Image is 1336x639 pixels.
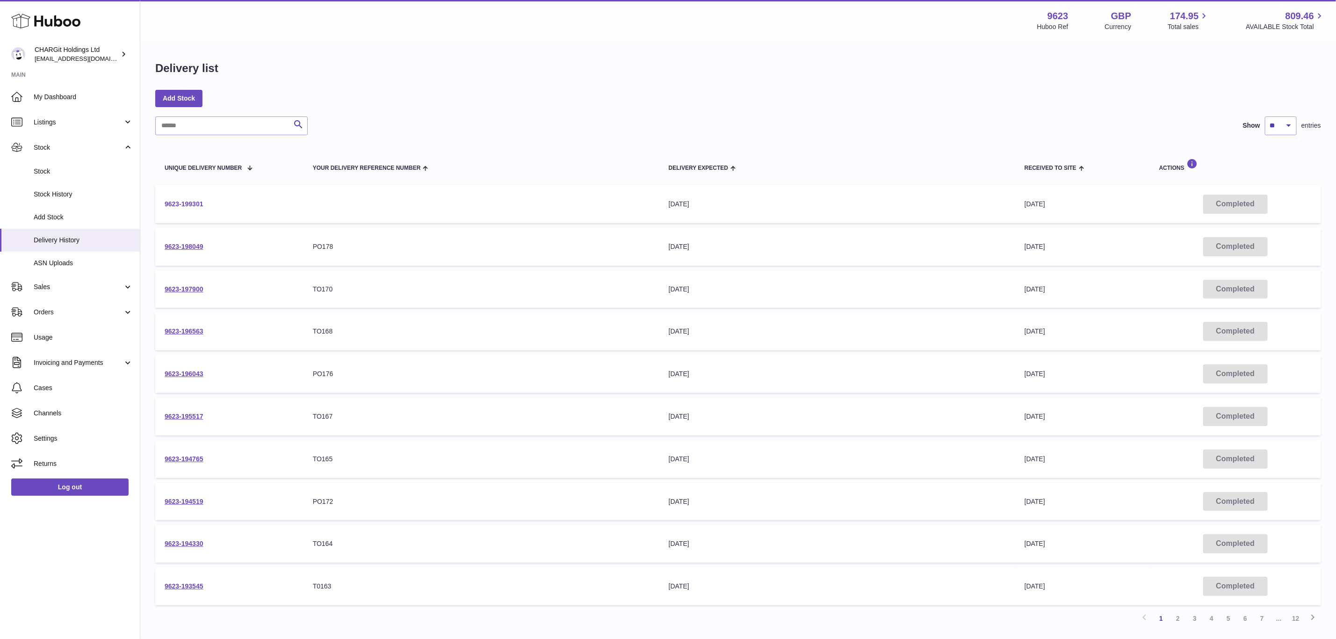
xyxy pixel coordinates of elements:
div: [DATE] [669,582,1006,591]
a: Log out [11,479,129,495]
a: 5 [1220,610,1237,627]
a: 3 [1186,610,1203,627]
div: TO164 [313,539,650,548]
span: Delivery Expected [669,165,728,171]
div: PO176 [313,370,650,378]
span: 809.46 [1285,10,1314,22]
a: 9623-193545 [165,582,203,590]
div: [DATE] [669,242,1006,251]
span: Sales [34,283,123,291]
span: AVAILABLE Stock Total [1246,22,1325,31]
a: 1 [1153,610,1170,627]
a: 9623-196043 [165,370,203,378]
div: TO170 [313,285,650,294]
a: 12 [1287,610,1304,627]
a: 9623-196563 [165,327,203,335]
a: 809.46 AVAILABLE Stock Total [1246,10,1325,31]
span: Stock [34,167,133,176]
div: CHARGit Holdings Ltd [35,45,119,63]
a: 6 [1237,610,1254,627]
span: [DATE] [1025,498,1045,505]
div: [DATE] [669,455,1006,464]
div: TO167 [313,412,650,421]
strong: GBP [1111,10,1131,22]
span: Add Stock [34,213,133,222]
a: 9623-194330 [165,540,203,547]
span: Invoicing and Payments [34,358,123,367]
span: Settings [34,434,133,443]
span: Usage [34,333,133,342]
h1: Delivery list [155,61,218,76]
div: PO178 [313,242,650,251]
span: ASN Uploads [34,259,133,268]
span: [DATE] [1025,413,1045,420]
label: Show [1243,121,1260,130]
div: [DATE] [669,285,1006,294]
a: 9623-199301 [165,200,203,208]
div: T0163 [313,582,650,591]
span: Your Delivery Reference Number [313,165,421,171]
span: [DATE] [1025,285,1045,293]
a: 9623-197900 [165,285,203,293]
span: Cases [34,384,133,392]
span: [DATE] [1025,370,1045,378]
span: entries [1301,121,1321,130]
div: TO165 [313,455,650,464]
span: Listings [34,118,123,127]
span: [DATE] [1025,540,1045,547]
span: ... [1271,610,1287,627]
div: [DATE] [669,497,1006,506]
a: 174.95 Total sales [1168,10,1209,31]
span: Delivery History [34,236,133,245]
span: [DATE] [1025,200,1045,208]
span: [DATE] [1025,327,1045,335]
span: Unique Delivery Number [165,165,242,171]
span: [DATE] [1025,582,1045,590]
span: Received to Site [1025,165,1076,171]
a: 9623-194765 [165,455,203,463]
div: [DATE] [669,539,1006,548]
div: [DATE] [669,370,1006,378]
a: 4 [1203,610,1220,627]
span: Stock History [34,190,133,199]
span: Returns [34,459,133,468]
a: 7 [1254,610,1271,627]
div: Huboo Ref [1037,22,1069,31]
div: TO168 [313,327,650,336]
span: Stock [34,143,123,152]
a: 9623-194519 [165,498,203,505]
img: internalAdmin-9623@internal.huboo.com [11,47,25,61]
div: [DATE] [669,327,1006,336]
div: [DATE] [669,200,1006,209]
span: Orders [34,308,123,317]
div: PO172 [313,497,650,506]
div: Currency [1105,22,1132,31]
a: 9623-198049 [165,243,203,250]
div: [DATE] [669,412,1006,421]
div: Actions [1159,159,1312,171]
a: Add Stock [155,90,202,107]
span: Total sales [1168,22,1209,31]
span: My Dashboard [34,93,133,102]
strong: 9623 [1047,10,1069,22]
span: Channels [34,409,133,418]
span: [DATE] [1025,243,1045,250]
a: 9623-195517 [165,413,203,420]
span: 174.95 [1170,10,1199,22]
span: [DATE] [1025,455,1045,463]
span: [EMAIL_ADDRESS][DOMAIN_NAME] [35,55,137,62]
a: 2 [1170,610,1186,627]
